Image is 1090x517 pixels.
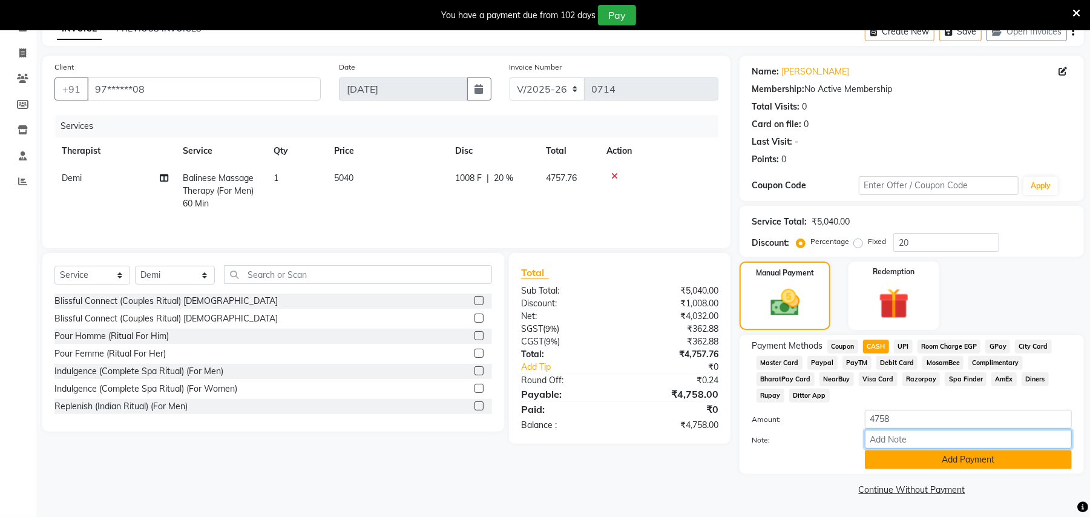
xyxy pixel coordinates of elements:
[742,484,1082,496] a: Continue Without Payment
[183,173,254,209] span: Balinese Massage Therapy (For Men) 60 Min
[985,340,1010,354] span: GPay
[812,216,850,228] div: ₹5,040.00
[752,179,858,192] div: Coupon Code
[54,77,88,100] button: +91
[865,22,934,41] button: Create New
[761,286,809,320] img: _cash.svg
[620,285,727,297] div: ₹5,040.00
[512,348,620,361] div: Total:
[902,372,941,386] span: Razorpay
[863,340,889,354] span: CASH
[510,62,562,73] label: Invoice Number
[752,65,779,78] div: Name:
[743,414,855,425] label: Amount:
[512,419,620,432] div: Balance :
[743,435,855,446] label: Note:
[781,65,849,78] a: [PERSON_NAME]
[620,297,727,310] div: ₹1,008.00
[894,340,913,354] span: UPI
[781,153,786,166] div: 0
[752,340,822,352] span: Payment Methods
[274,173,278,183] span: 1
[546,173,577,183] span: 4757.76
[546,337,557,346] span: 9%
[512,374,620,387] div: Round Off:
[819,372,854,386] span: NearBuy
[620,419,727,432] div: ₹4,758.00
[512,323,620,335] div: ( )
[1015,340,1052,354] span: City Card
[521,336,543,347] span: CGST
[599,137,718,165] th: Action
[54,137,176,165] th: Therapist
[757,356,803,370] span: Master Card
[620,335,727,348] div: ₹362.88
[339,62,355,73] label: Date
[54,383,237,395] div: Indulgence (Complete Spa Ritual) (For Women)
[752,136,792,148] div: Last Visit:
[810,236,849,247] label: Percentage
[859,372,898,386] span: Visa Card
[865,410,1072,429] input: Amount
[620,323,727,335] div: ₹362.88
[987,22,1067,41] button: Open Invoices
[455,172,482,185] span: 1008 F
[512,387,620,401] div: Payable:
[441,9,596,22] div: You have a payment due from 102 days
[865,430,1072,449] input: Add Note
[512,285,620,297] div: Sub Total:
[873,266,914,277] label: Redemption
[620,387,727,401] div: ₹4,758.00
[334,173,353,183] span: 5040
[945,372,987,386] span: Spa Finder
[176,137,266,165] th: Service
[620,310,727,323] div: ₹4,032.00
[757,389,784,403] span: Rupay
[54,365,223,378] div: Indulgence (Complete Spa Ritual) (For Men)
[54,62,74,73] label: Client
[827,340,858,354] span: Coupon
[991,372,1017,386] span: AmEx
[918,340,981,354] span: Room Charge EGP
[494,172,513,185] span: 20 %
[327,137,448,165] th: Price
[752,153,779,166] div: Points:
[795,136,798,148] div: -
[802,100,807,113] div: 0
[54,347,166,360] div: Pour Femme (Ritual For Her)
[1022,372,1049,386] span: Diners
[752,237,789,249] div: Discount:
[752,83,804,96] div: Membership:
[521,323,543,334] span: SGST
[512,361,638,374] a: Add Tip
[859,176,1019,195] input: Enter Offer / Coupon Code
[512,297,620,310] div: Discount:
[62,173,82,183] span: Demi
[598,5,636,25] button: Pay
[512,335,620,348] div: ( )
[54,330,169,343] div: Pour Homme (Ritual For Him)
[939,22,982,41] button: Save
[620,374,727,387] div: ₹0.24
[752,83,1072,96] div: No Active Membership
[868,236,886,247] label: Fixed
[512,402,620,417] div: Paid:
[922,356,964,370] span: MosamBee
[804,118,809,131] div: 0
[521,266,549,279] span: Total
[54,400,188,413] div: Replenish (Indian Ritual) (For Men)
[266,137,327,165] th: Qty
[842,356,872,370] span: PayTM
[752,100,799,113] div: Total Visits:
[869,285,919,323] img: _gift.svg
[752,216,807,228] div: Service Total:
[448,137,539,165] th: Disc
[54,312,278,325] div: Blissful Connect (Couples Ritual) [DEMOGRAPHIC_DATA]
[224,265,493,284] input: Search or Scan
[789,389,830,403] span: Dittor App
[1023,177,1058,195] button: Apply
[865,450,1072,469] button: Add Payment
[968,356,1023,370] span: Complimentary
[620,348,727,361] div: ₹4,757.76
[539,137,599,165] th: Total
